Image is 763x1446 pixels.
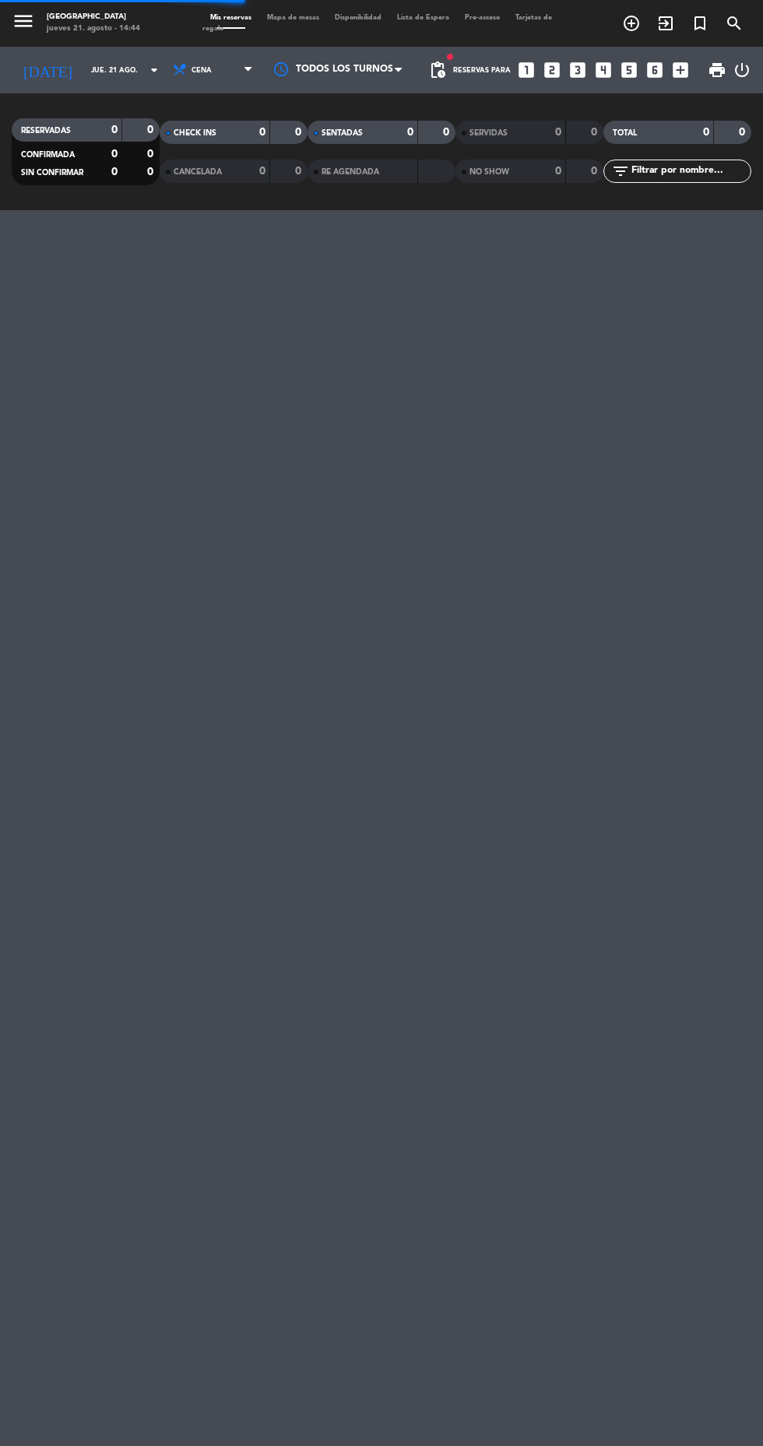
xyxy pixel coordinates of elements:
[147,167,156,177] strong: 0
[259,14,327,21] span: Mapa de mesas
[725,14,744,33] i: search
[555,166,561,177] strong: 0
[428,61,447,79] span: pending_actions
[591,127,600,138] strong: 0
[555,127,561,138] strong: 0
[691,14,709,33] i: turned_in_not
[322,168,379,176] span: RE AGENDADA
[469,129,508,137] span: SERVIDAS
[21,169,83,177] span: SIN CONFIRMAR
[259,127,265,138] strong: 0
[407,127,413,138] strong: 0
[202,14,259,21] span: Mis reservas
[192,66,212,75] span: Cena
[516,60,536,80] i: looks_one
[21,151,75,159] span: CONFIRMADA
[593,60,614,80] i: looks_4
[457,14,508,21] span: Pre-acceso
[733,61,751,79] i: power_settings_new
[174,129,216,137] span: CHECK INS
[443,127,452,138] strong: 0
[12,9,35,37] button: menu
[111,125,118,135] strong: 0
[111,167,118,177] strong: 0
[47,23,140,35] div: jueves 21. agosto - 14:44
[739,127,748,138] strong: 0
[389,14,457,21] span: Lista de Espera
[322,129,363,137] span: SENTADAS
[259,166,265,177] strong: 0
[147,149,156,160] strong: 0
[327,14,389,21] span: Disponibilidad
[21,127,71,135] span: RESERVADAS
[670,60,691,80] i: add_box
[12,9,35,33] i: menu
[619,60,639,80] i: looks_5
[174,168,222,176] span: CANCELADA
[613,129,637,137] span: TOTAL
[645,60,665,80] i: looks_6
[147,125,156,135] strong: 0
[611,162,630,181] i: filter_list
[453,66,511,75] span: Reservas para
[12,54,83,86] i: [DATE]
[47,12,140,23] div: [GEOGRAPHIC_DATA]
[111,149,118,160] strong: 0
[145,61,163,79] i: arrow_drop_down
[469,168,509,176] span: NO SHOW
[708,61,726,79] span: print
[733,47,751,93] div: LOG OUT
[622,14,641,33] i: add_circle_outline
[542,60,562,80] i: looks_two
[703,127,709,138] strong: 0
[591,166,600,177] strong: 0
[630,163,751,180] input: Filtrar por nombre...
[445,52,455,61] span: fiber_manual_record
[295,166,304,177] strong: 0
[656,14,675,33] i: exit_to_app
[568,60,588,80] i: looks_3
[295,127,304,138] strong: 0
